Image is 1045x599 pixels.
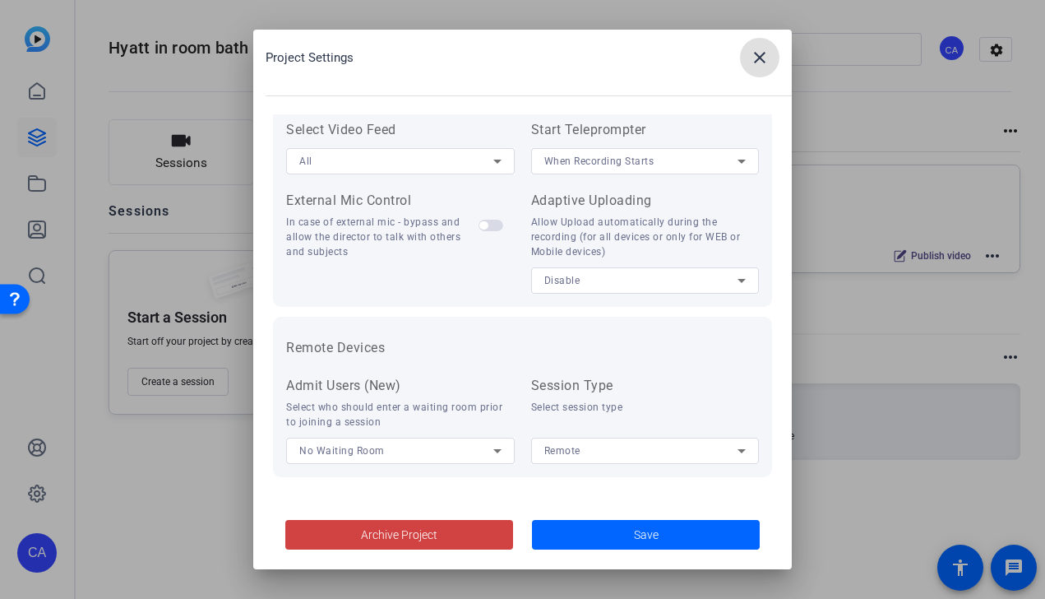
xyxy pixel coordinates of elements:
[531,191,760,211] div: Adaptive Uploading
[531,215,760,259] div: Allow Upload automatically during the recording (for all devices or only for WEB or Mobile devices)
[544,445,580,457] span: Remote
[286,338,759,358] h3: Remote Devices
[266,38,792,77] div: Project Settings
[544,275,580,286] span: Disable
[750,48,770,67] mat-icon: close
[361,527,437,544] span: Archive Project
[531,400,760,415] div: Select session type
[532,520,760,550] button: Save
[286,215,479,259] div: In case of external mic - bypass and allow the director to talk with others and subjects
[286,191,479,211] div: External Mic Control
[285,520,513,550] button: Archive Project
[531,376,760,396] div: Session Type
[286,376,515,396] div: Admit Users (New)
[634,527,659,544] span: Save
[299,156,312,167] span: All
[286,400,515,430] div: Select who should enter a waiting room prior to joining a session
[544,156,654,167] span: When Recording Starts
[531,120,760,140] div: Start Teleprompter
[286,120,515,140] div: Select Video Feed
[299,445,385,457] span: No Waiting Room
